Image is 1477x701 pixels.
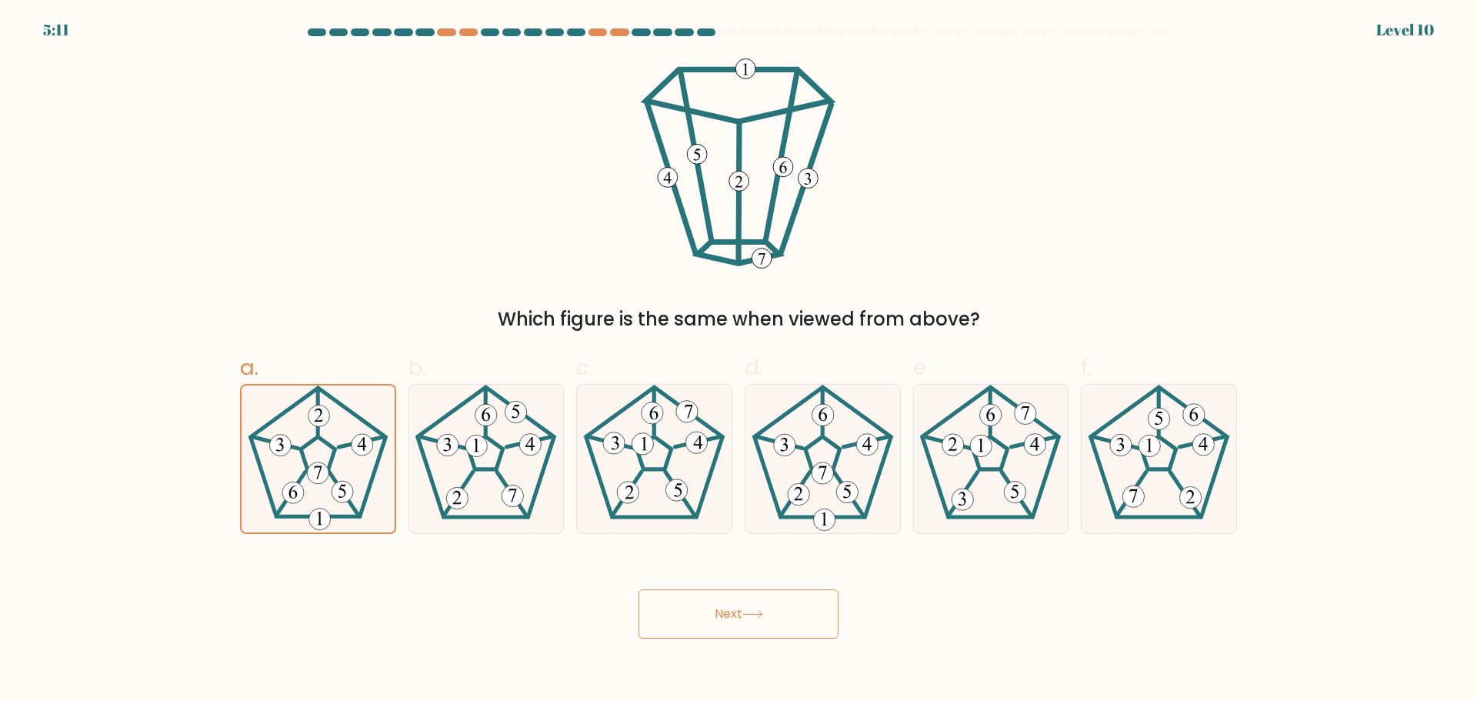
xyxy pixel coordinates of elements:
span: a. [240,352,258,382]
span: b. [408,352,427,382]
span: f. [1081,352,1092,382]
button: Next [638,589,839,639]
div: Level 10 [1376,18,1434,42]
span: e. [913,352,930,382]
span: d. [745,352,763,382]
span: c. [576,352,593,382]
div: 5:11 [43,18,69,42]
div: Which figure is the same when viewed from above? [249,305,1228,333]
